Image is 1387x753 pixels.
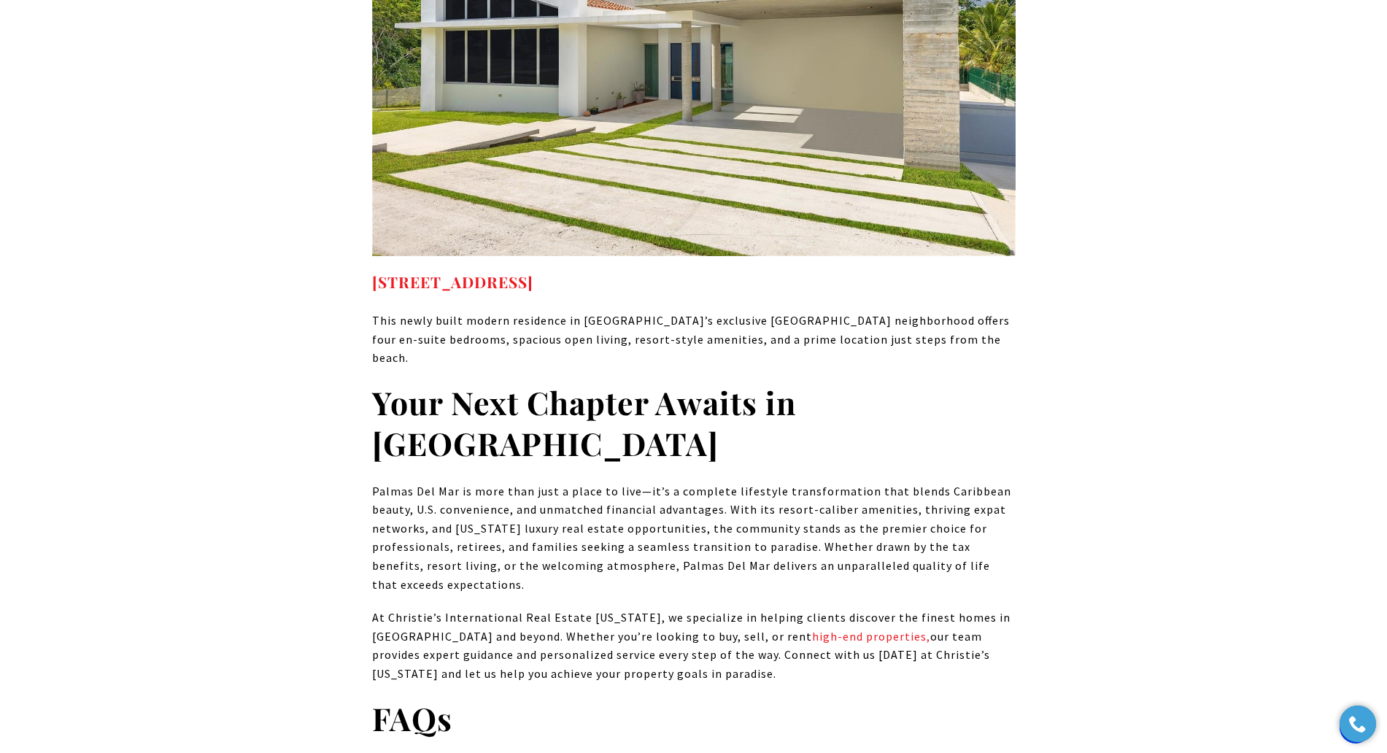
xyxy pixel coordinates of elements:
[372,271,533,292] a: 13 SURFSIDE RD HUMACAO PR, 00791 - open in a new tab
[372,609,1016,683] p: At Christie’s International Real Estate [US_STATE], we specialize in helping clients discover the...
[372,312,1016,368] p: This newly built modern residence in [GEOGRAPHIC_DATA]’s exclusive [GEOGRAPHIC_DATA] neighborhood...
[372,697,452,739] strong: FAQs
[812,629,930,644] a: high-end properties, - open in a new tab
[372,381,796,464] strong: Your Next Chapter Awaits in [GEOGRAPHIC_DATA]
[372,482,1016,595] p: Palmas Del Mar is more than just a place to live—it’s a complete lifestyle transformation that bl...
[372,271,533,292] strong: [STREET_ADDRESS]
